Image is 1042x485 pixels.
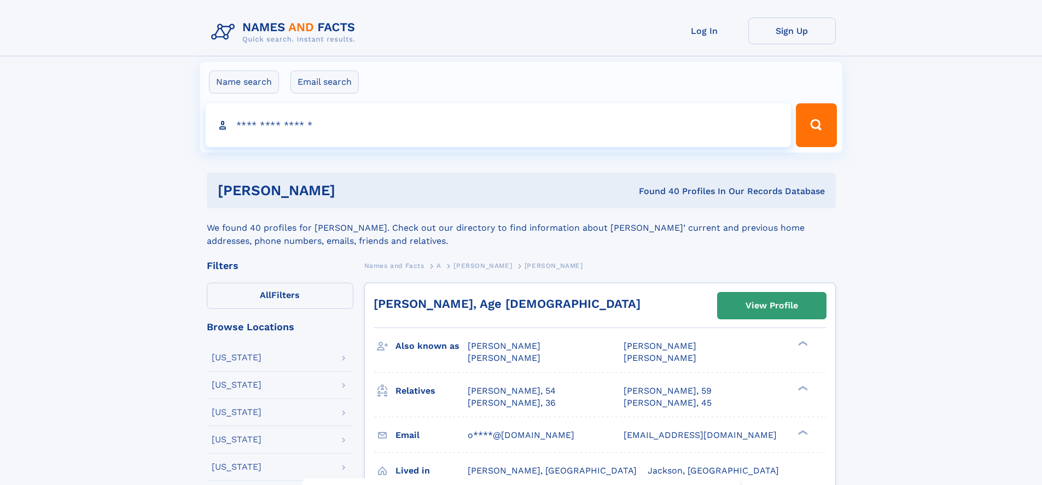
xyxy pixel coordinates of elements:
div: Filters [207,261,353,271]
button: Search Button [796,103,836,147]
h3: Email [395,426,468,445]
a: [PERSON_NAME], 59 [624,385,712,397]
h3: Lived in [395,461,468,480]
span: [PERSON_NAME] [468,341,540,351]
div: [US_STATE] [212,353,261,362]
label: Name search [209,71,279,94]
h3: Relatives [395,382,468,400]
a: [PERSON_NAME], Age [DEMOGRAPHIC_DATA] [374,297,641,311]
img: Logo Names and Facts [207,17,364,47]
span: [PERSON_NAME] [453,262,512,270]
a: Sign Up [748,17,836,44]
div: Browse Locations [207,322,353,332]
a: Log In [661,17,748,44]
a: A [436,259,441,272]
div: [US_STATE] [212,463,261,471]
h1: [PERSON_NAME] [218,184,487,197]
input: search input [206,103,791,147]
a: Names and Facts [364,259,424,272]
div: ❯ [795,340,808,347]
span: [PERSON_NAME] [624,341,696,351]
div: View Profile [746,293,798,318]
span: [PERSON_NAME] [624,353,696,363]
span: [EMAIL_ADDRESS][DOMAIN_NAME] [624,430,777,440]
span: All [260,290,271,300]
span: A [436,262,441,270]
a: [PERSON_NAME], 54 [468,385,556,397]
div: We found 40 profiles for [PERSON_NAME]. Check out our directory to find information about [PERSON... [207,208,836,248]
a: View Profile [718,293,826,319]
a: [PERSON_NAME], 36 [468,397,556,409]
div: [US_STATE] [212,435,261,444]
a: [PERSON_NAME], 45 [624,397,712,409]
div: Found 40 Profiles In Our Records Database [487,185,825,197]
a: [PERSON_NAME] [453,259,512,272]
div: ❯ [795,429,808,436]
span: [PERSON_NAME] [525,262,583,270]
span: [PERSON_NAME], [GEOGRAPHIC_DATA] [468,465,637,476]
div: [US_STATE] [212,408,261,417]
label: Filters [207,283,353,309]
div: [US_STATE] [212,381,261,389]
div: ❯ [795,384,808,391]
span: Jackson, [GEOGRAPHIC_DATA] [648,465,779,476]
span: [PERSON_NAME] [468,353,540,363]
h3: Also known as [395,337,468,355]
label: Email search [290,71,359,94]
